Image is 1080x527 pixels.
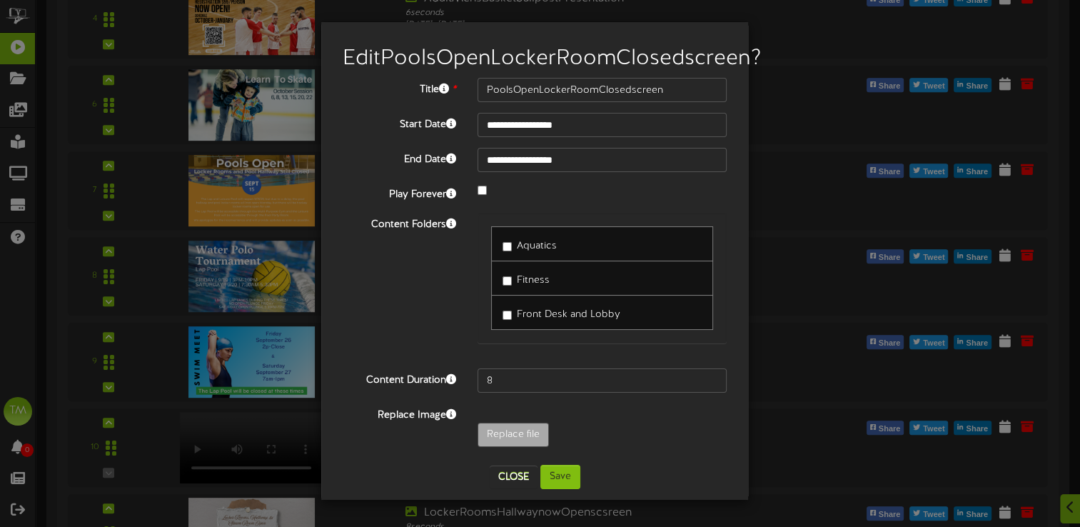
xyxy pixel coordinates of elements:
label: End Date [332,148,467,167]
input: Aquatics [503,242,512,251]
input: Title [478,78,727,102]
span: Fitness [517,275,550,286]
h2: Edit PoolsOpenLockerRoomClosedscreen ? [343,47,727,71]
span: Front Desk and Lobby [517,309,620,320]
label: Content Duration [332,368,467,388]
span: Aquatics [517,241,557,251]
input: Front Desk and Lobby [503,311,512,320]
label: Replace Image [332,403,467,423]
input: 15 [478,368,727,393]
button: Save [540,465,580,489]
label: Content Folders [332,213,467,232]
button: Close [490,466,538,488]
label: Start Date [332,113,467,132]
label: Play Forever [332,183,467,202]
input: Fitness [503,276,512,286]
label: Title [332,78,467,97]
